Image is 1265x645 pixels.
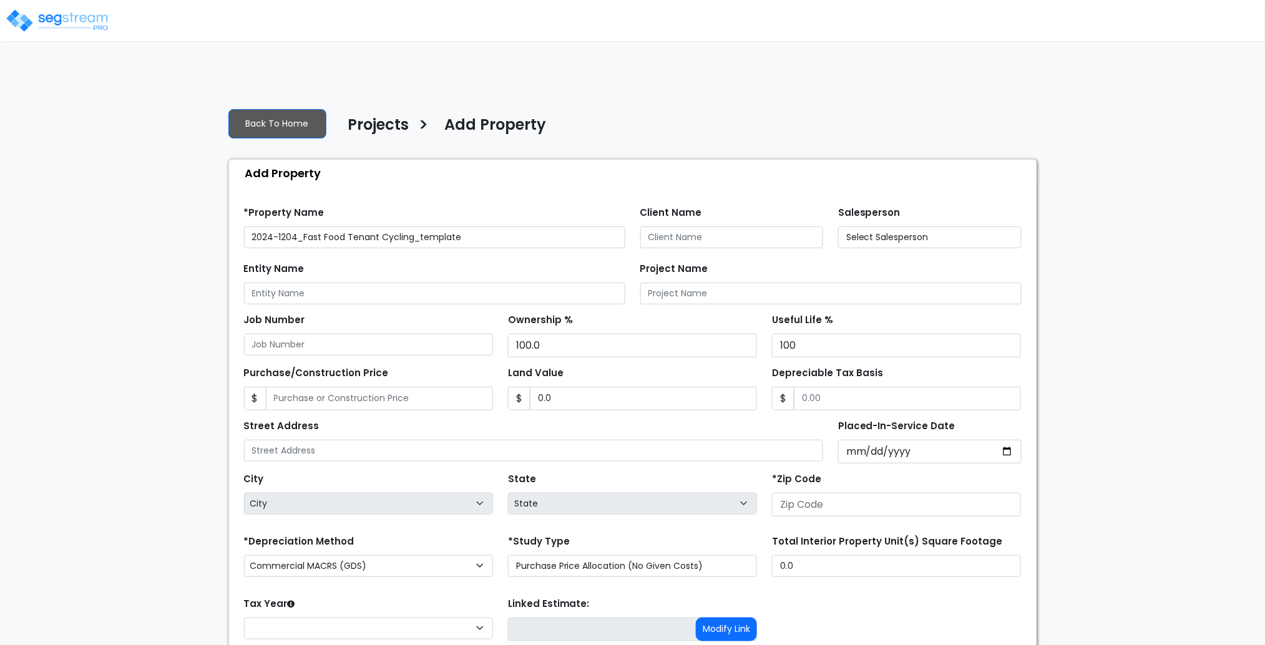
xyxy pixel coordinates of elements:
label: Salesperson [838,206,901,220]
label: *Depreciation Method [244,535,354,549]
label: Job Number [244,313,305,327]
input: Zip Code [772,493,1021,516]
input: Property Name [244,226,625,248]
button: Modify Link [696,618,757,641]
label: Total Interior Property Unit(s) Square Footage [772,535,1002,549]
label: Depreciable Tax Basis [772,366,883,381]
label: Client Name [640,206,702,220]
span: $ [772,387,794,410]
input: Useful Life % [772,334,1021,357]
label: Placed-In-Service Date [838,419,955,434]
input: Project Name [640,283,1022,304]
span: $ [244,387,266,410]
label: Project Name [640,262,708,276]
input: Street Address [244,440,824,462]
label: *Property Name [244,206,325,220]
h4: Add Property [445,116,547,137]
img: logo_pro_r.png [5,8,111,33]
input: Entity Name [244,283,625,304]
label: *Study Type [508,535,570,549]
input: Ownership % [508,334,757,357]
input: Purchase or Construction Price [266,387,493,410]
label: Purchase/Construction Price [244,366,389,381]
h3: > [419,115,429,139]
input: 0.00 [794,387,1021,410]
input: Land Value [530,387,757,410]
label: Tax Year [244,597,295,611]
label: Useful Life % [772,313,833,327]
a: Back To Home [228,109,326,138]
input: Job Number [244,334,493,356]
label: City [244,472,264,487]
label: Ownership % [508,313,573,327]
label: State [508,472,536,487]
span: $ [508,387,530,410]
h4: Projects [348,116,409,137]
label: Land Value [508,366,564,381]
div: Add Property [235,160,1037,187]
a: Projects [339,116,409,142]
input: total square foot [772,555,1021,577]
input: Client Name [640,226,824,248]
label: Entity Name [244,262,305,276]
label: Linked Estimate: [508,597,590,611]
a: Add Property [436,116,547,142]
label: Street Address [244,419,320,434]
label: *Zip Code [772,472,821,487]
